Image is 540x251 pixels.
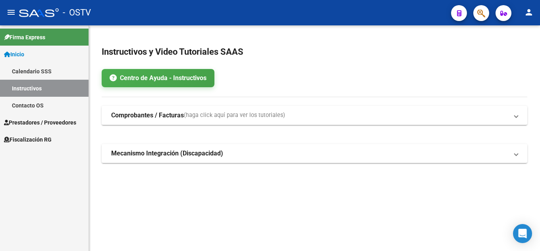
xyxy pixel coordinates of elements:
[4,33,45,42] span: Firma Express
[111,149,223,158] strong: Mecanismo Integración (Discapacidad)
[102,106,527,125] mat-expansion-panel-header: Comprobantes / Facturas(haga click aquí para ver los tutoriales)
[102,44,527,59] h2: Instructivos y Video Tutoriales SAAS
[102,69,214,87] a: Centro de Ayuda - Instructivos
[4,50,24,59] span: Inicio
[184,111,285,120] span: (haga click aquí para ver los tutoriales)
[63,4,91,21] span: - OSTV
[513,224,532,243] div: Open Intercom Messenger
[102,144,527,163] mat-expansion-panel-header: Mecanismo Integración (Discapacidad)
[6,8,16,17] mat-icon: menu
[4,135,52,144] span: Fiscalización RG
[111,111,184,120] strong: Comprobantes / Facturas
[4,118,76,127] span: Prestadores / Proveedores
[524,8,534,17] mat-icon: person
